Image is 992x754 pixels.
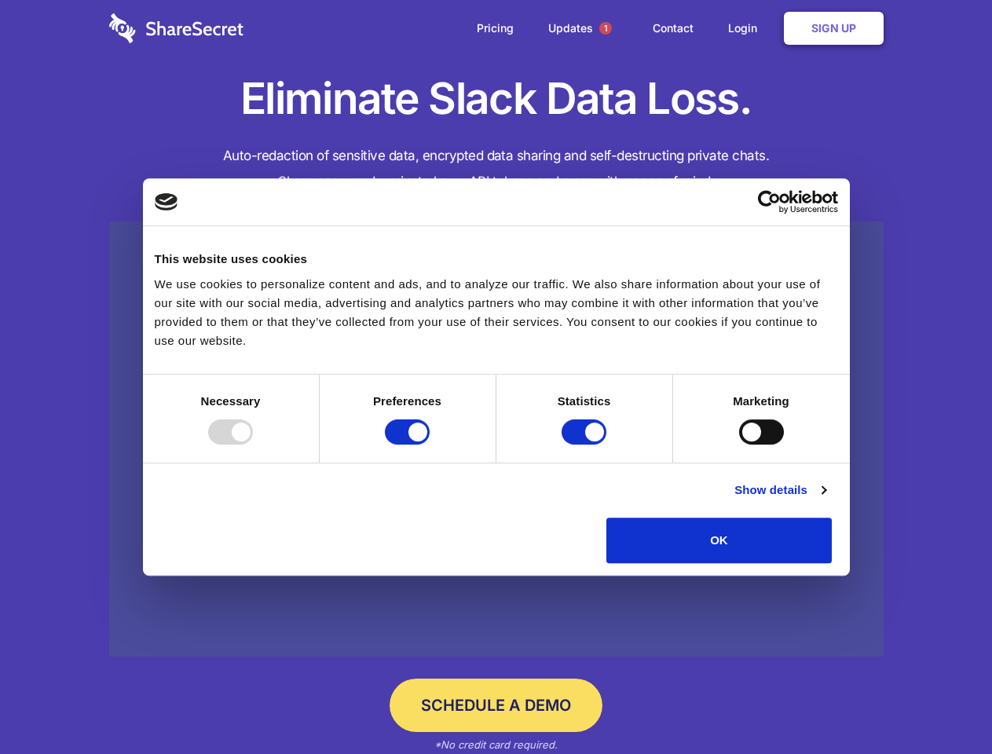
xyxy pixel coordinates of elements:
strong: Marketing [733,394,789,408]
div: This website uses cookies [155,250,838,269]
h4: Auto-redaction of sensitive data, encrypted data sharing and self-destructing private chats. Shar... [109,143,884,195]
img: logo [155,193,178,210]
strong: Statistics [558,394,611,408]
em: *No credit card required. [434,738,558,751]
a: Login [712,4,781,53]
a: Pricing [461,4,529,53]
div: We use cookies to personalize content and ads, and to analyze our traffic. We also share informat... [155,275,838,350]
strong: Preferences [373,394,441,408]
a: Sign Up [784,12,884,45]
a: Contact [637,4,709,53]
h1: Eliminate Slack Data Loss. [109,71,884,127]
a: Show details [734,481,825,500]
a: Wistia video thumbnail [109,221,884,657]
a: Schedule a Demo [390,679,602,732]
button: OK [606,518,832,563]
a: Usercentrics Cookiebot - opens in a new window [701,190,838,214]
span: 1 [599,22,612,35]
img: logo-wordmark-white-trans-d4663122ce5f474addd5e946df7df03e33cb6a1c49d2221995e7729f52c070b2.svg [109,13,243,43]
strong: Necessary [201,394,261,408]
